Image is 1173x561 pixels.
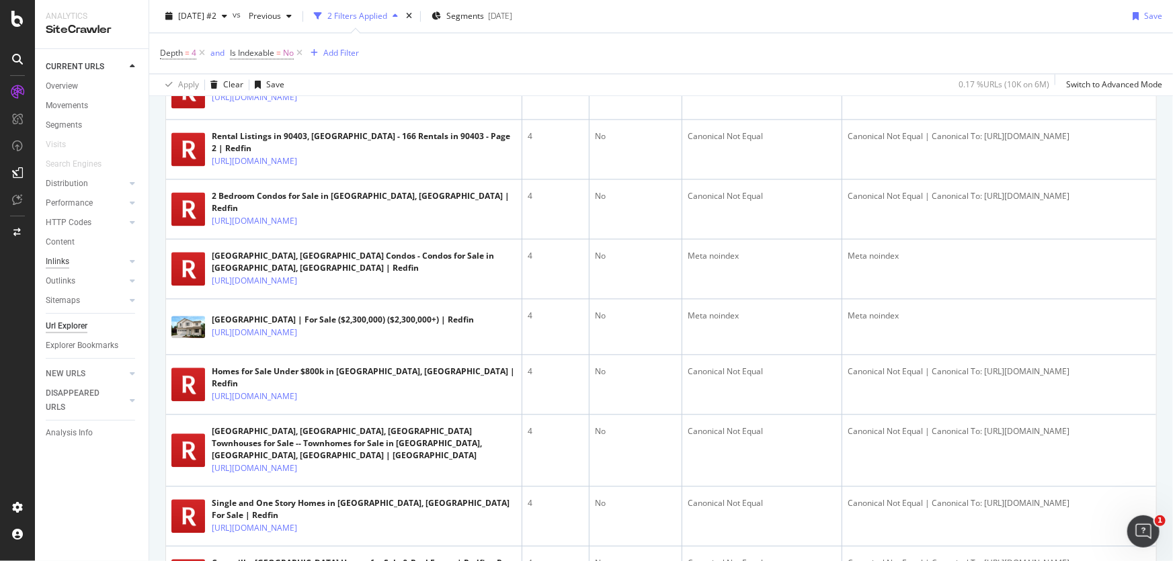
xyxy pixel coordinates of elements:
a: Url Explorer [46,319,139,333]
div: No [595,250,676,262]
div: Canonical Not Equal | Canonical To: [URL][DOMAIN_NAME] [848,425,1151,437]
div: 0.17 % URLs ( 10K on 6M ) [959,79,1049,90]
span: Depth [160,47,183,58]
a: Outlinks [46,274,126,288]
button: [DATE] #2 [160,5,233,27]
span: No [283,44,294,62]
button: Clear [205,74,243,95]
div: Canonical Not Equal [688,425,837,437]
a: Distribution [46,177,126,191]
div: Content [46,235,75,249]
div: No [595,190,676,202]
img: main image [171,192,205,226]
img: main image [171,252,205,286]
a: [URL][DOMAIN_NAME] [212,390,297,403]
div: SiteCrawler [46,22,138,38]
div: 4 [528,250,583,262]
div: Meta noindex [848,310,1151,322]
div: Analytics [46,11,138,22]
div: 2 Filters Applied [327,10,387,21]
img: main image [171,316,205,338]
div: Canonical Not Equal [688,130,837,142]
a: CURRENT URLS [46,60,126,74]
span: Is Indexable [230,47,274,58]
span: 4 [192,44,196,62]
div: [GEOGRAPHIC_DATA], [GEOGRAPHIC_DATA] Condos - Condos for Sale in [GEOGRAPHIC_DATA], [GEOGRAPHIC_D... [212,250,516,274]
a: DISAPPEARED URLS [46,386,126,415]
a: [URL][DOMAIN_NAME] [212,462,297,475]
a: Inlinks [46,255,126,269]
div: [GEOGRAPHIC_DATA] | For Sale ($2,300,000) ($2,300,000+) | Redfin [212,314,474,326]
div: 4 [528,425,583,437]
button: Segments[DATE] [426,5,518,27]
img: main image [171,433,205,467]
div: Sitemaps [46,294,80,308]
div: Analysis Info [46,426,93,440]
div: Meta noindex [688,250,837,262]
div: No [595,310,676,322]
div: Url Explorer [46,319,87,333]
div: No [595,130,676,142]
iframe: Intercom live chat [1127,515,1160,548]
div: Explorer Bookmarks [46,339,118,353]
div: Overview [46,79,78,93]
div: No [595,365,676,378]
div: CURRENT URLS [46,60,104,74]
a: [URL][DOMAIN_NAME] [212,214,297,228]
a: Overview [46,79,139,93]
div: DISAPPEARED URLS [46,386,114,415]
a: Content [46,235,139,249]
div: 4 [528,310,583,322]
div: 2 Bedroom Condos for Sale in [GEOGRAPHIC_DATA], [GEOGRAPHIC_DATA] | Redfin [212,190,516,214]
div: Canonical Not Equal [688,497,837,509]
div: Save [266,79,284,90]
button: and [210,46,225,59]
button: Save [249,74,284,95]
div: Outlinks [46,274,75,288]
img: main image [171,499,205,533]
span: = [185,47,190,58]
div: [GEOGRAPHIC_DATA], [GEOGRAPHIC_DATA], [GEOGRAPHIC_DATA] Townhouses for Sale -- Townhomes for Sale... [212,425,516,462]
div: HTTP Codes [46,216,91,230]
a: HTTP Codes [46,216,126,230]
div: NEW URLS [46,367,85,381]
button: Switch to Advanced Mode [1061,74,1162,95]
a: Movements [46,99,139,113]
div: 4 [528,497,583,509]
div: Canonical Not Equal | Canonical To: [URL][DOMAIN_NAME] [848,365,1151,378]
div: Performance [46,196,93,210]
a: [URL][DOMAIN_NAME] [212,521,297,535]
button: 2 Filters Applied [309,5,403,27]
div: Search Engines [46,157,102,171]
div: and [210,47,225,58]
a: Performance [46,196,126,210]
a: NEW URLS [46,367,126,381]
div: Canonical Not Equal | Canonical To: [URL][DOMAIN_NAME] [848,190,1151,202]
button: Previous [243,5,297,27]
div: No [595,425,676,437]
div: Meta noindex [848,250,1151,262]
a: Segments [46,118,139,132]
a: Visits [46,138,79,152]
div: times [403,9,415,23]
div: Visits [46,138,66,152]
a: [URL][DOMAIN_NAME] [212,326,297,339]
div: 4 [528,190,583,202]
img: main image [171,368,205,401]
div: Switch to Advanced Mode [1066,79,1162,90]
div: 4 [528,130,583,142]
div: Canonical Not Equal [688,365,837,378]
div: Apply [178,79,199,90]
a: Search Engines [46,157,115,171]
div: Inlinks [46,255,69,269]
div: No [595,497,676,509]
button: Apply [160,74,199,95]
div: Movements [46,99,88,113]
div: Distribution [46,177,88,191]
span: vs [233,9,243,20]
div: Canonical Not Equal [688,190,837,202]
span: = [276,47,281,58]
a: [URL][DOMAIN_NAME] [212,274,297,288]
div: Homes for Sale Under $800k in [GEOGRAPHIC_DATA], [GEOGRAPHIC_DATA] | Redfin [212,365,516,390]
a: [URL][DOMAIN_NAME] [212,91,297,104]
